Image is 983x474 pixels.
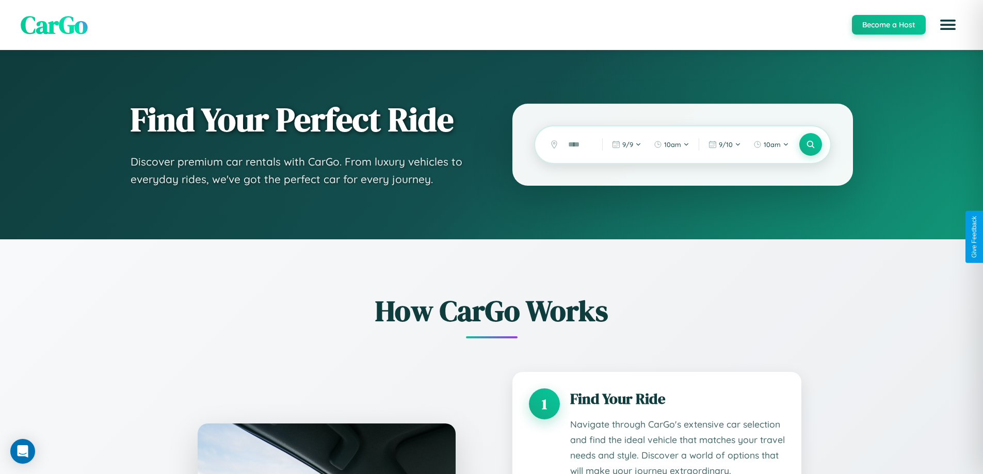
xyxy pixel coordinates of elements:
button: 9/9 [607,136,647,153]
button: 10am [649,136,695,153]
button: 9/10 [703,136,746,153]
span: 10am [764,140,781,149]
div: Give Feedback [971,216,978,258]
h2: How CarGo Works [182,291,801,331]
h1: Find Your Perfect Ride [131,102,471,138]
button: Become a Host [852,15,926,35]
h3: Find Your Ride [570,388,785,409]
span: CarGo [21,8,88,42]
button: Open menu [933,10,962,39]
button: 10am [748,136,794,153]
span: 10am [664,140,681,149]
span: 9 / 10 [719,140,733,149]
p: Discover premium car rentals with CarGo. From luxury vehicles to everyday rides, we've got the pe... [131,153,471,188]
span: 9 / 9 [622,140,633,149]
div: 1 [529,388,560,419]
div: Open Intercom Messenger [10,439,35,464]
